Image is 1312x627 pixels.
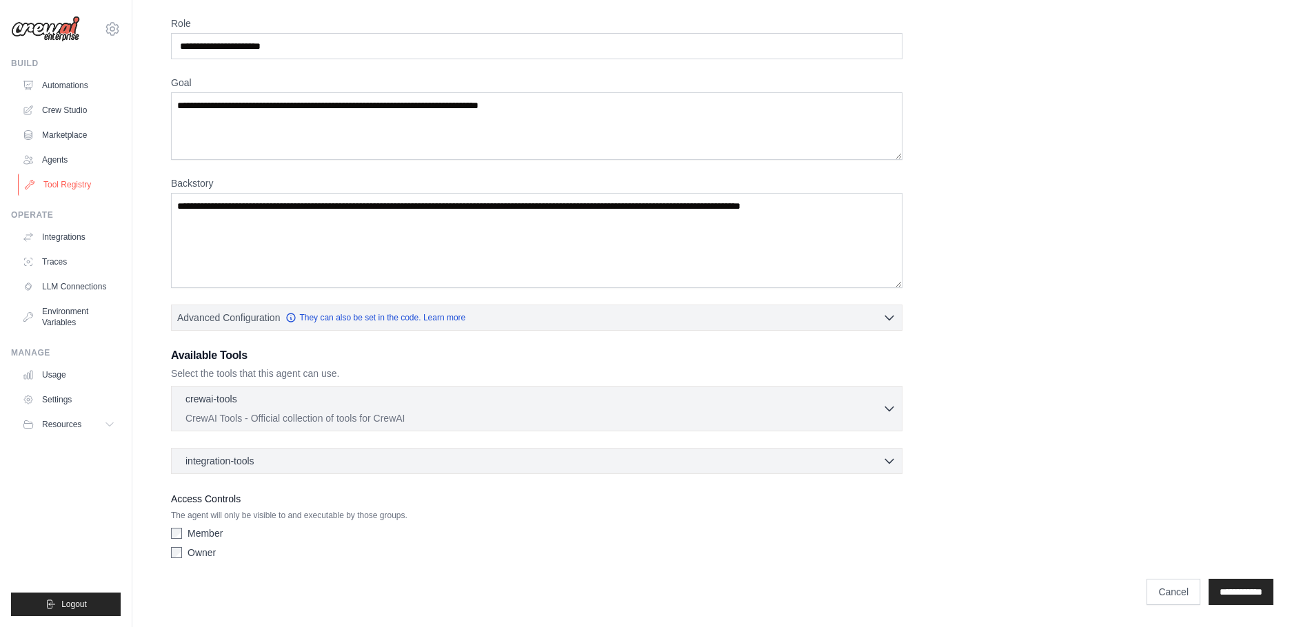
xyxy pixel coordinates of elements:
[188,546,216,559] label: Owner
[17,251,121,273] a: Traces
[17,226,121,248] a: Integrations
[42,419,81,430] span: Resources
[177,311,280,325] span: Advanced Configuration
[171,76,902,90] label: Goal
[171,510,902,521] p: The agent will only be visible to and executable by those groups.
[177,454,896,468] button: integration-tools
[11,593,121,616] button: Logout
[185,454,254,468] span: integration-tools
[172,305,902,330] button: Advanced Configuration They can also be set in the code. Learn more
[18,174,122,196] a: Tool Registry
[17,364,121,386] a: Usage
[17,74,121,96] a: Automations
[17,149,121,171] a: Agents
[171,367,902,380] p: Select the tools that this agent can use.
[185,392,237,406] p: crewai-tools
[11,16,80,42] img: Logo
[185,411,882,425] p: CrewAI Tools - Official collection of tools for CrewAI
[17,276,121,298] a: LLM Connections
[177,392,896,425] button: crewai-tools CrewAI Tools - Official collection of tools for CrewAI
[17,389,121,411] a: Settings
[11,58,121,69] div: Build
[171,176,902,190] label: Backstory
[188,526,223,540] label: Member
[61,599,87,610] span: Logout
[171,17,902,30] label: Role
[171,347,902,364] h3: Available Tools
[171,491,902,507] label: Access Controls
[17,124,121,146] a: Marketplace
[1147,579,1200,605] a: Cancel
[17,99,121,121] a: Crew Studio
[11,347,121,358] div: Manage
[285,312,465,323] a: They can also be set in the code. Learn more
[17,413,121,435] button: Resources
[17,300,121,333] a: Environment Variables
[11,209,121,220] div: Operate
